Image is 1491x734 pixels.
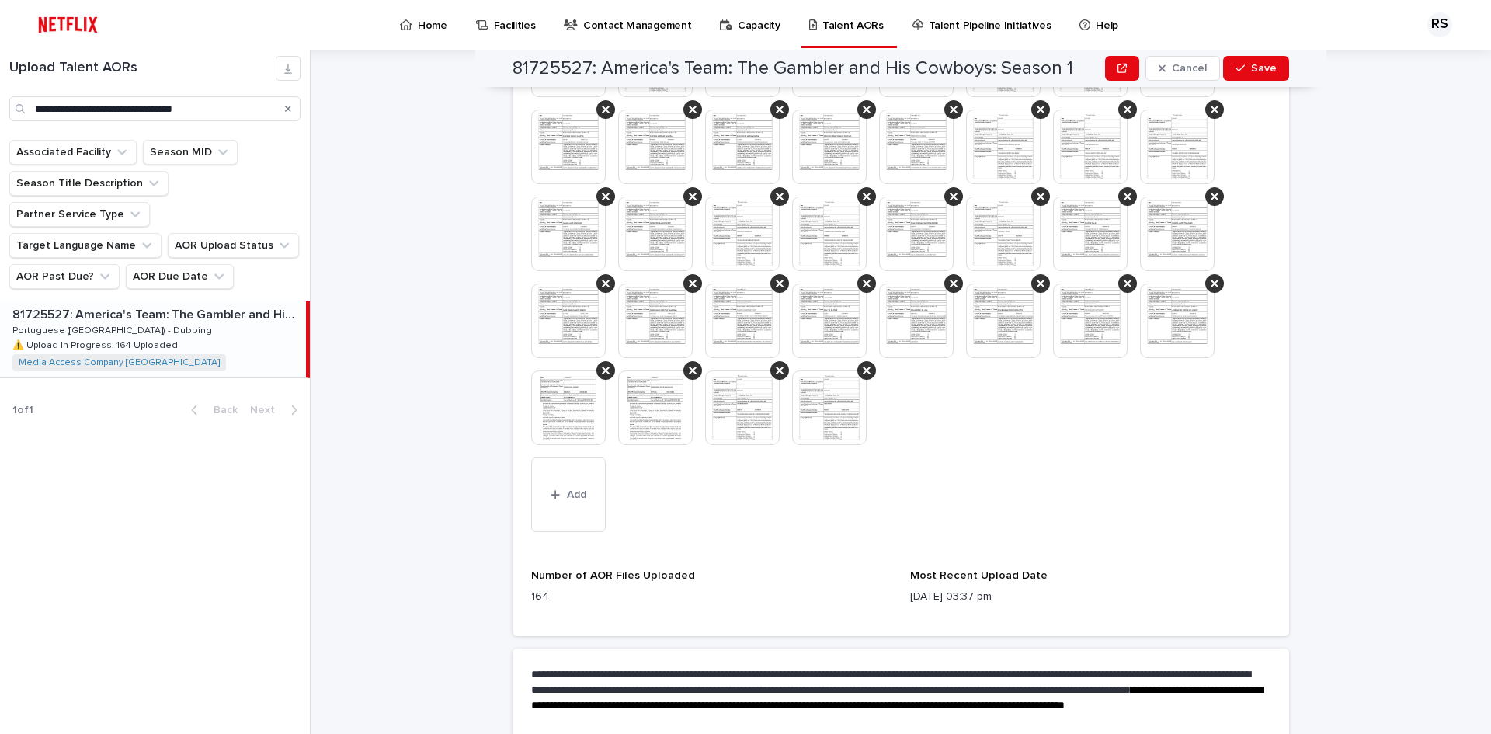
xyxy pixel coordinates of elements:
button: Partner Service Type [9,202,150,227]
span: Next [250,405,284,416]
p: 164 [531,589,891,605]
button: Cancel [1145,56,1220,81]
button: Season MID [143,140,238,165]
span: Cancel [1172,63,1207,74]
button: AOR Due Date [126,264,234,289]
img: ifQbXi3ZQGMSEF7WDB7W [31,9,105,40]
button: Season Title Description [9,171,169,196]
h2: 81725527: America's Team: The Gambler and His Cowboys: Season 1 [513,57,1073,80]
button: Target Language Name [9,233,162,258]
button: Add [531,457,606,532]
button: AOR Upload Status [168,233,299,258]
a: Media Access Company [GEOGRAPHIC_DATA] [19,357,220,368]
button: Next [244,403,310,417]
button: Save [1223,56,1289,81]
p: [DATE] 03:37 pm [910,589,1270,605]
h1: Upload Talent AORs [9,60,276,77]
span: Back [204,405,238,416]
span: Add [567,489,586,500]
button: Associated Facility [9,140,137,165]
span: Most Recent Upload Date [910,570,1048,581]
button: Back [179,403,244,417]
span: Number of AOR Files Uploaded [531,570,695,581]
p: 81725527: America's Team: The Gambler and His Cowboys: Season 1 [12,304,303,322]
div: RS [1427,12,1452,37]
p: ⚠️ Upload In Progress: 164 Uploaded [12,337,181,351]
input: Search [9,96,301,121]
button: AOR Past Due? [9,264,120,289]
p: Portuguese ([GEOGRAPHIC_DATA]) - Dubbing [12,322,215,336]
span: Save [1251,63,1277,74]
